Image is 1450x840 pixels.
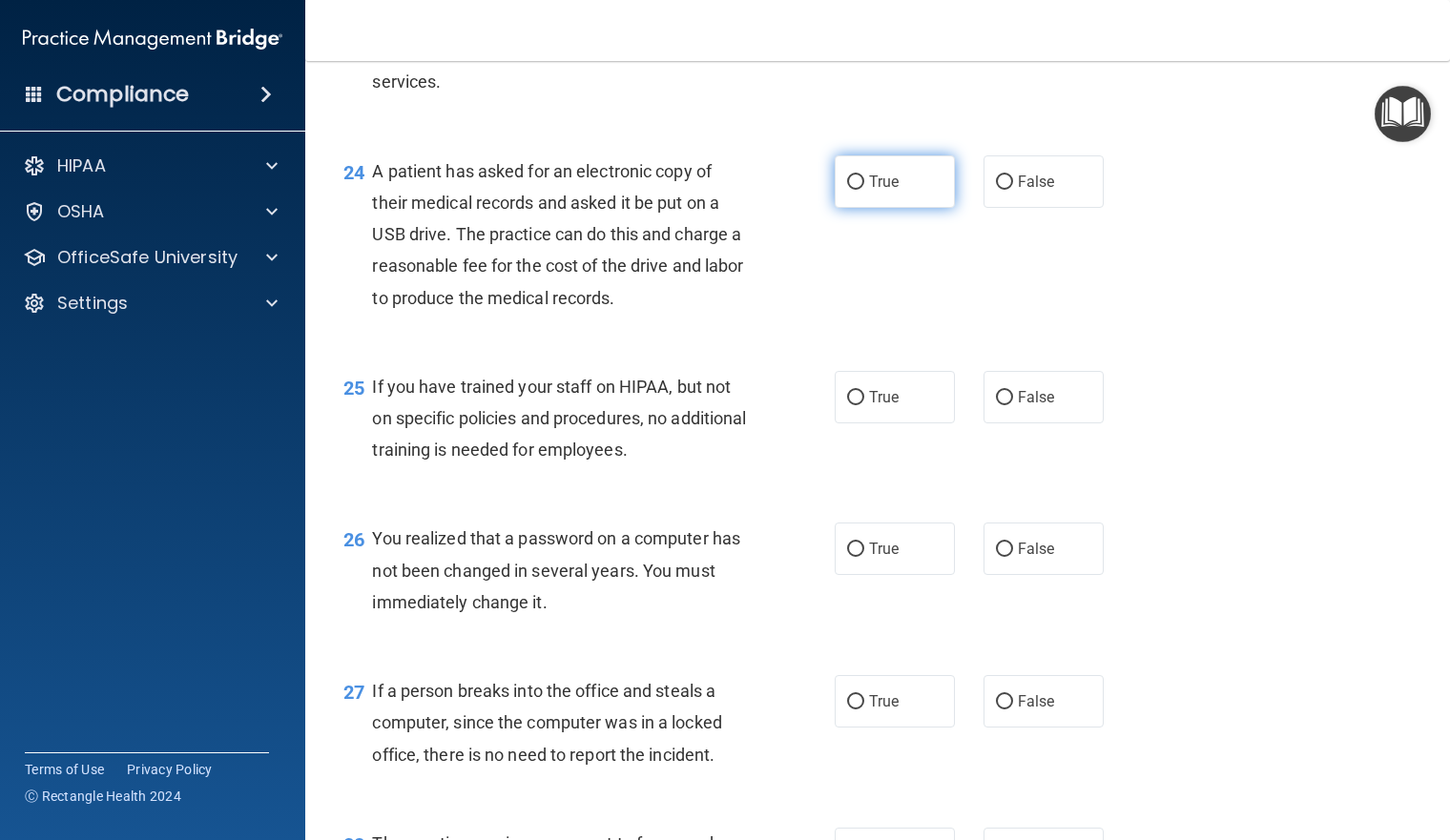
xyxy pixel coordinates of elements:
[869,388,899,406] span: True
[1018,540,1055,558] span: False
[847,175,864,190] input: True
[996,543,1013,557] input: False
[847,543,864,557] input: True
[869,540,899,558] span: True
[23,246,278,269] a: OfficeSafe University
[57,200,105,223] p: OSHA
[343,681,364,704] span: 27
[127,760,213,779] a: Privacy Policy
[869,692,899,710] span: True
[343,161,364,184] span: 24
[847,391,864,405] input: True
[57,246,238,269] p: OfficeSafe University
[57,292,128,315] p: Settings
[23,20,282,58] img: PMB logo
[847,695,864,709] input: True
[1375,86,1431,142] button: Open Resource Center
[25,787,181,806] span: Ⓒ Rectangle Health 2024
[23,292,278,315] a: Settings
[25,760,104,779] a: Terms of Use
[1018,692,1055,710] span: False
[372,528,740,611] span: You realized that a password on a computer has not been changed in several years. You must immedi...
[57,154,106,177] p: HIPAA
[372,161,743,308] span: A patient has asked for an electronic copy of their medical records and asked it be put on a USB ...
[23,154,278,177] a: HIPAA
[869,173,899,191] span: True
[1018,173,1055,191] span: False
[996,175,1013,190] input: False
[996,695,1013,709] input: False
[343,528,364,551] span: 26
[372,377,746,460] span: If you have trained your staff on HIPAA, but not on specific policies and procedures, no addition...
[23,200,278,223] a: OSHA
[996,391,1013,405] input: False
[56,81,189,108] h4: Compliance
[372,681,721,764] span: If a person breaks into the office and steals a computer, since the computer was in a locked offi...
[1018,388,1055,406] span: False
[343,377,364,400] span: 25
